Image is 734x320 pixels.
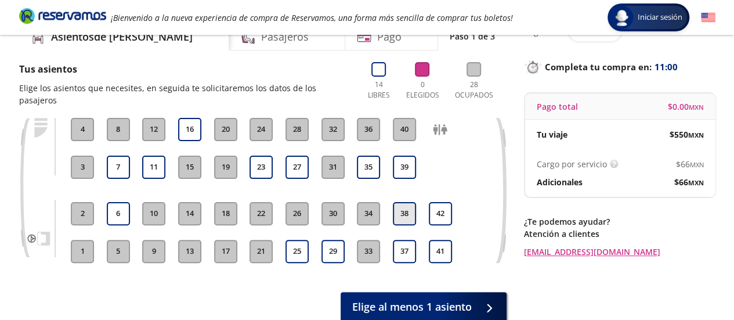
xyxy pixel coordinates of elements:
button: 11 [142,156,165,179]
button: 3 [71,156,94,179]
h4: Pago [377,29,402,45]
p: 28 Ocupados [450,80,498,100]
button: 35 [357,156,380,179]
button: 36 [357,118,380,141]
p: Tu viaje [537,128,567,141]
button: 22 [250,202,273,225]
button: 15 [178,156,201,179]
p: Adicionales [537,176,583,188]
span: $ 550 [670,128,704,141]
p: Atención a clientes [524,228,715,240]
button: 10 [142,202,165,225]
a: Brand Logo [19,7,106,28]
span: Elige al menos 1 asiento [352,299,472,315]
button: 19 [214,156,237,179]
button: 41 [429,240,452,263]
span: $ 0.00 [668,100,704,113]
button: 38 [393,202,416,225]
small: MXN [690,160,704,169]
p: Paso 1 de 3 [450,30,495,42]
button: 5 [107,240,130,263]
p: 14 Libres [363,80,395,100]
button: 30 [321,202,345,225]
button: 2 [71,202,94,225]
button: 1 [71,240,94,263]
button: 39 [393,156,416,179]
iframe: Messagebird Livechat Widget [667,253,722,308]
p: 0 Elegidos [403,80,442,100]
button: 24 [250,118,273,141]
button: 4 [71,118,94,141]
button: 28 [285,118,309,141]
button: 14 [178,202,201,225]
button: 26 [285,202,309,225]
button: 13 [178,240,201,263]
button: 20 [214,118,237,141]
p: Elige los asientos que necesites, en seguida te solicitaremos los datos de los pasajeros [19,82,352,106]
button: 6 [107,202,130,225]
button: 8 [107,118,130,141]
small: MXN [688,131,704,139]
span: Iniciar sesión [633,12,687,23]
button: 32 [321,118,345,141]
button: 21 [250,240,273,263]
h4: Asientos de [PERSON_NAME] [51,29,193,45]
button: 42 [429,202,452,225]
small: MXN [689,103,704,112]
p: Pago total [537,100,578,113]
button: 9 [142,240,165,263]
em: ¡Bienvenido a la nueva experiencia de compra de Reservamos, una forma más sencilla de comprar tus... [111,12,513,23]
button: 37 [393,240,416,263]
button: 31 [321,156,345,179]
span: $ 66 [676,158,704,170]
button: 17 [214,240,237,263]
button: 27 [285,156,309,179]
span: 11:00 [655,60,678,74]
h4: Pasajeros [261,29,309,45]
button: 40 [393,118,416,141]
button: 23 [250,156,273,179]
button: 18 [214,202,237,225]
small: MXN [688,178,704,187]
p: Tus asientos [19,62,352,76]
p: ¿Te podemos ayudar? [524,215,715,228]
p: Completa tu compra en : [524,59,715,75]
button: 7 [107,156,130,179]
button: English [701,10,715,25]
button: 12 [142,118,165,141]
button: 16 [178,118,201,141]
p: Cargo por servicio [537,158,607,170]
button: 33 [357,240,380,263]
span: $ 66 [674,176,704,188]
button: 34 [357,202,380,225]
a: [EMAIL_ADDRESS][DOMAIN_NAME] [524,246,715,258]
button: 29 [321,240,345,263]
button: 25 [285,240,309,263]
i: Brand Logo [19,7,106,24]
